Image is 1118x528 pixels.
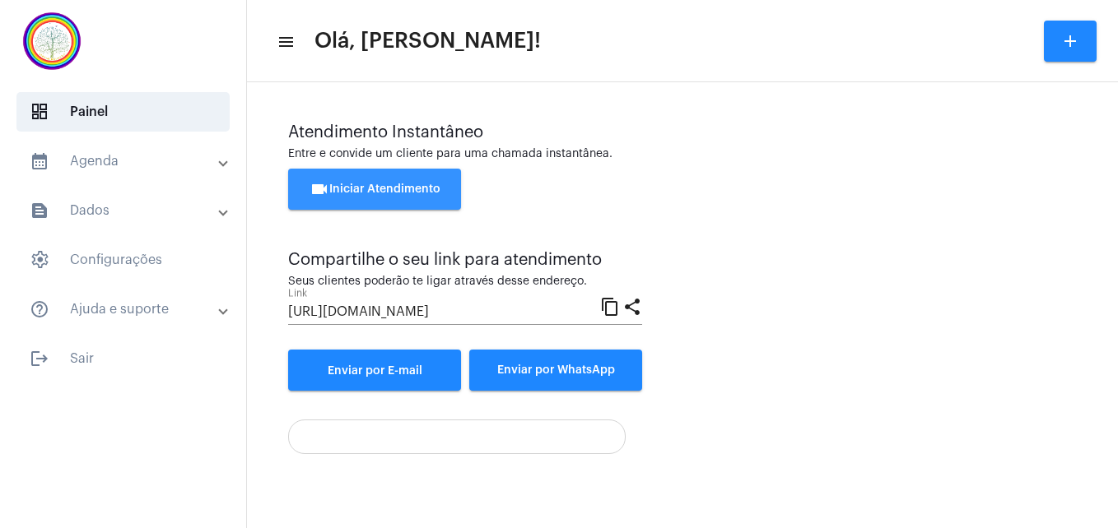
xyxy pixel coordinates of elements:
[30,299,220,319] mat-panel-title: Ajuda e suporte
[30,201,220,220] mat-panel-title: Dados
[314,28,541,54] span: Olá, [PERSON_NAME]!
[288,350,461,391] a: Enviar por E-mail
[622,296,642,316] mat-icon: share
[277,32,293,52] mat-icon: sidenav icon
[16,240,230,280] span: Configurações
[288,169,461,210] button: Iniciar Atendimento
[10,141,246,181] mat-expansion-panel-header: sidenav iconAgenda
[30,151,220,171] mat-panel-title: Agenda
[10,289,246,329] mat-expansion-panel-header: sidenav iconAjuda e suporte
[30,201,49,220] mat-icon: sidenav icon
[30,349,49,368] mat-icon: sidenav icon
[30,250,49,270] span: sidenav icon
[30,151,49,171] mat-icon: sidenav icon
[288,123,1077,141] div: Atendimento Instantâneo
[16,92,230,132] span: Painel
[288,251,642,269] div: Compartilhe o seu link para atendimento
[600,296,620,316] mat-icon: content_copy
[16,339,230,378] span: Sair
[30,299,49,319] mat-icon: sidenav icon
[10,191,246,230] mat-expansion-panel-header: sidenav iconDados
[469,350,642,391] button: Enviar por WhatsApp
[328,365,422,377] span: Enviar por E-mail
[497,364,615,376] span: Enviar por WhatsApp
[310,183,440,195] span: Iniciar Atendimento
[30,102,49,122] span: sidenav icon
[288,148,1077,160] div: Entre e convide um cliente para uma chamada instantânea.
[288,276,642,288] div: Seus clientes poderão te ligar através desse endereço.
[1060,31,1080,51] mat-icon: add
[13,8,91,74] img: c337f8d0-2252-6d55-8527-ab50248c0d14.png
[310,179,329,199] mat-icon: videocam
